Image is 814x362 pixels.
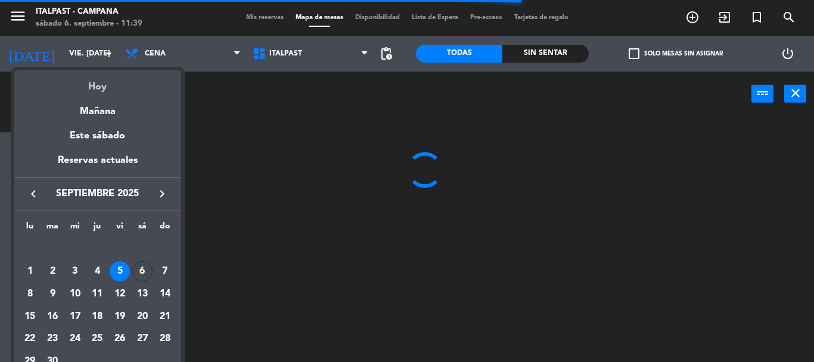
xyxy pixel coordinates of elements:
[154,219,176,238] th: domingo
[132,307,153,327] div: 20
[14,70,181,95] div: Hoy
[65,307,85,327] div: 17
[19,305,42,328] td: 15 de septiembre de 2025
[23,186,44,202] button: keyboard_arrow_left
[155,261,175,281] div: 7
[110,284,130,304] div: 12
[41,219,64,238] th: martes
[19,261,42,283] td: 1 de septiembre de 2025
[42,261,63,281] div: 2
[110,329,130,349] div: 26
[86,305,109,328] td: 18 de septiembre de 2025
[20,284,40,304] div: 8
[41,328,64,351] td: 23 de septiembre de 2025
[132,284,153,304] div: 13
[42,307,63,327] div: 16
[41,305,64,328] td: 16 de septiembre de 2025
[26,187,41,201] i: keyboard_arrow_left
[42,329,63,349] div: 23
[41,261,64,283] td: 2 de septiembre de 2025
[87,261,107,281] div: 4
[14,95,181,119] div: Mañana
[65,284,85,304] div: 10
[151,186,173,202] button: keyboard_arrow_right
[87,284,107,304] div: 11
[108,283,131,305] td: 12 de septiembre de 2025
[14,153,181,177] div: Reservas actuales
[14,119,181,153] div: Este sábado
[155,187,169,201] i: keyboard_arrow_right
[86,219,109,238] th: jueves
[20,329,40,349] div: 22
[87,307,107,327] div: 18
[44,186,151,202] span: septiembre 2025
[19,283,42,305] td: 8 de septiembre de 2025
[87,329,107,349] div: 25
[86,328,109,351] td: 25 de septiembre de 2025
[154,283,176,305] td: 14 de septiembre de 2025
[19,238,176,261] td: SEP.
[64,328,86,351] td: 24 de septiembre de 2025
[65,261,85,281] div: 3
[65,329,85,349] div: 24
[86,283,109,305] td: 11 de septiembre de 2025
[108,261,131,283] td: 5 de septiembre de 2025
[20,261,40,281] div: 1
[154,305,176,328] td: 21 de septiembre de 2025
[131,261,154,283] td: 6 de septiembre de 2025
[155,329,175,349] div: 28
[110,261,130,281] div: 5
[64,219,86,238] th: miércoles
[132,329,153,349] div: 27
[20,307,40,327] div: 15
[108,219,131,238] th: viernes
[108,328,131,351] td: 26 de septiembre de 2025
[42,284,63,304] div: 9
[131,328,154,351] td: 27 de septiembre de 2025
[131,283,154,305] td: 13 de septiembre de 2025
[64,283,86,305] td: 10 de septiembre de 2025
[86,261,109,283] td: 4 de septiembre de 2025
[154,261,176,283] td: 7 de septiembre de 2025
[154,328,176,351] td: 28 de septiembre de 2025
[64,261,86,283] td: 3 de septiembre de 2025
[155,307,175,327] div: 21
[131,219,154,238] th: sábado
[64,305,86,328] td: 17 de septiembre de 2025
[131,305,154,328] td: 20 de septiembre de 2025
[132,261,153,281] div: 6
[155,284,175,304] div: 14
[110,307,130,327] div: 19
[41,283,64,305] td: 9 de septiembre de 2025
[19,328,42,351] td: 22 de septiembre de 2025
[19,219,42,238] th: lunes
[108,305,131,328] td: 19 de septiembre de 2025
